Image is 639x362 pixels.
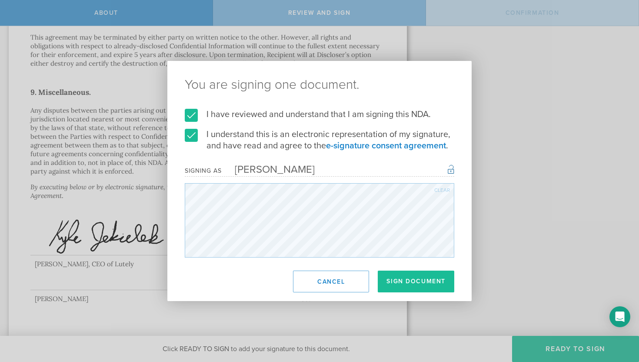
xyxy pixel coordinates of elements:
[185,129,454,151] label: I understand this is an electronic representation of my signature, and have read and agree to the .
[326,141,446,151] a: e-signature consent agreement
[185,109,454,120] label: I have reviewed and understand that I am signing this NDA.
[378,271,454,292] button: Sign Document
[609,306,630,327] div: Open Intercom Messenger
[222,163,315,176] div: [PERSON_NAME]
[185,167,222,174] div: Signing as
[185,78,454,91] ng-pluralize: You are signing one document.
[293,271,369,292] button: Cancel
